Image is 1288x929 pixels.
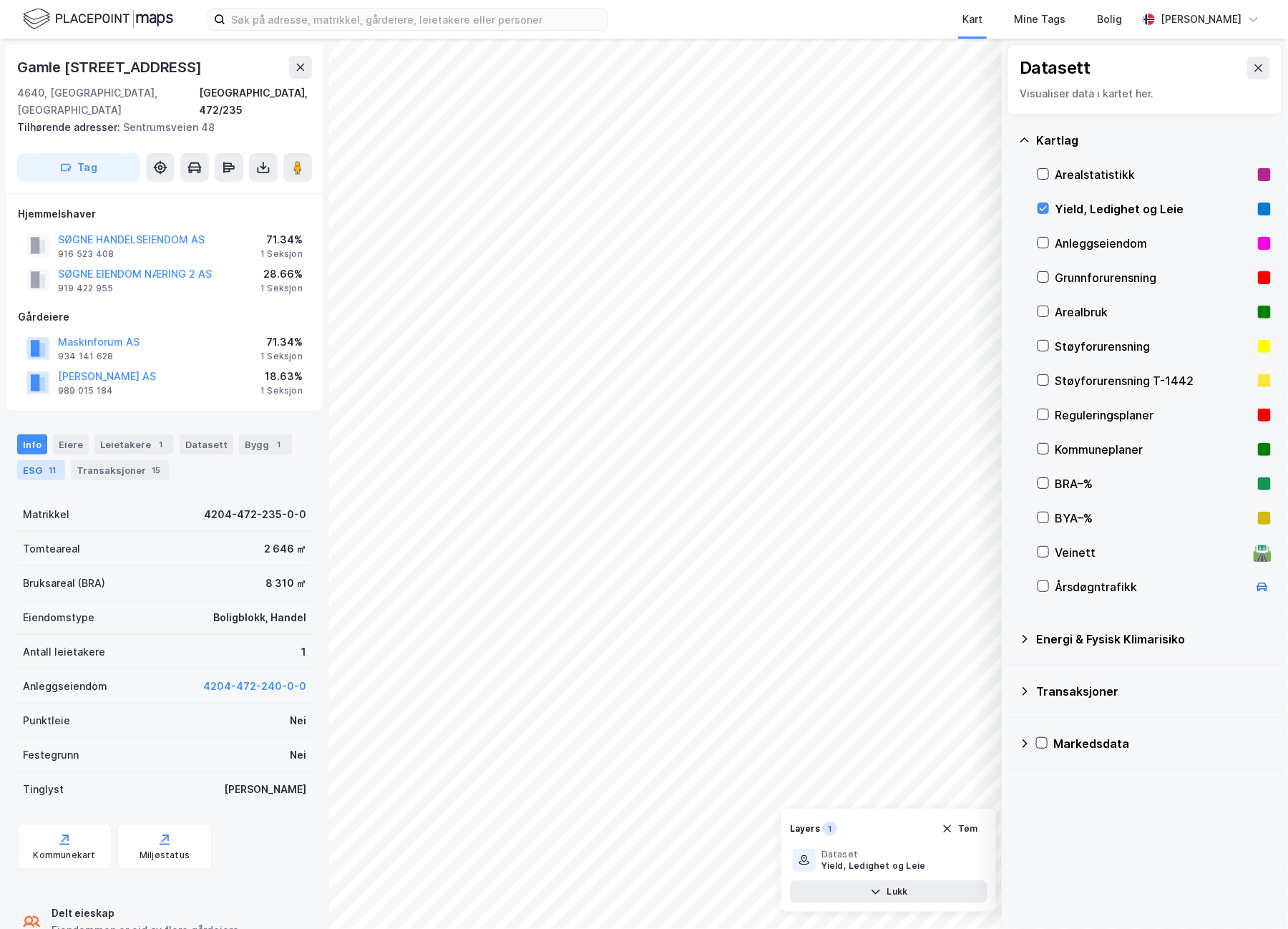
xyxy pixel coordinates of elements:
div: Datasett [1020,57,1091,79]
button: 4204-472-240-0-0 [203,678,306,695]
div: 15 [149,463,163,477]
div: Miljøstatus [140,850,190,861]
div: Støyforurensning [1055,338,1252,355]
div: Arealstatistikk [1055,166,1252,183]
div: Hjemmelshaver [18,205,311,223]
div: Yield, Ledighet og Leie [1055,200,1252,218]
div: Kartlag [1036,132,1271,149]
div: Markedsdata [1053,735,1271,752]
div: Transaksjoner [71,460,169,480]
div: 4204-472-235-0-0 [204,506,306,523]
div: 989 015 184 [58,385,113,397]
div: Årsdøgntrafikk [1055,578,1248,595]
div: Kontrollprogram for chat [1216,860,1288,929]
div: 71.34% [260,231,303,248]
div: Energi & Fysisk Klimarisiko [1036,631,1271,648]
div: Delt eieskap [52,905,239,922]
div: Matrikkel [23,506,69,523]
div: Bolig [1097,11,1122,28]
div: Info [17,434,47,454]
div: Tomteareal [23,540,80,558]
div: Gamle [STREET_ADDRESS] [17,56,205,79]
div: Punktleie [23,712,70,729]
button: Tøm [932,817,987,840]
div: 1 [823,822,837,836]
div: Transaksjoner [1036,683,1271,700]
div: Tinglyst [23,781,64,798]
div: Veinett [1055,544,1248,561]
div: 28.66% [260,266,303,283]
div: Visualiser data i kartet her. [1020,85,1270,102]
div: Sentrumsveien 48 [17,119,301,136]
div: Nei [290,712,306,729]
div: Støyforurensning T-1442 [1055,372,1252,389]
div: 1 Seksjon [260,248,303,260]
div: Bruksareal (BRA) [23,575,105,592]
div: Leietakere [94,434,174,454]
div: Kommunekart [33,850,95,861]
div: 2 646 ㎡ [264,540,306,558]
button: Lukk [790,880,987,903]
div: 916 523 408 [58,248,114,260]
div: Anleggseiendom [23,678,107,695]
div: Gårdeiere [18,308,311,326]
div: Boligblokk, Handel [213,609,306,626]
div: Bygg [239,434,292,454]
div: Anleggseiendom [1055,235,1252,252]
div: 919 422 955 [58,283,113,294]
div: 8 310 ㎡ [265,575,306,592]
div: 1 [272,437,286,452]
iframe: Chat Widget [1216,860,1288,929]
div: Festegrunn [23,746,79,764]
div: BRA–% [1055,475,1252,492]
div: 1 Seksjon [260,351,303,362]
div: Eiere [53,434,89,454]
div: 11 [45,463,59,477]
div: 934 141 628 [58,351,113,362]
div: Grunnforurensning [1055,269,1252,286]
div: Kommuneplaner [1055,441,1252,458]
div: Arealbruk [1055,303,1252,321]
div: Mine Tags [1014,11,1065,28]
div: [PERSON_NAME] [224,781,306,798]
div: [GEOGRAPHIC_DATA], 472/235 [199,84,312,119]
div: Yield, Ledighet og Leie [821,860,926,872]
div: 🛣️ [1253,543,1272,562]
div: 1 [301,643,306,661]
div: Datasett [180,434,233,454]
div: 4640, [GEOGRAPHIC_DATA], [GEOGRAPHIC_DATA] [17,84,199,119]
div: Antall leietakere [23,643,105,661]
img: logo.f888ab2527a4732fd821a326f86c7f29.svg [23,6,173,31]
div: Layers [790,823,820,835]
div: Kart [962,11,982,28]
div: 1 Seksjon [260,283,303,294]
div: Eiendomstype [23,609,94,626]
div: ESG [17,460,65,480]
span: Tilhørende adresser: [17,121,123,133]
div: BYA–% [1055,510,1252,527]
div: Dataset [821,849,926,860]
button: Tag [17,153,140,182]
div: Nei [290,746,306,764]
div: [PERSON_NAME] [1161,11,1242,28]
input: Søk på adresse, matrikkel, gårdeiere, leietakere eller personer [225,9,608,30]
div: 1 [154,437,168,452]
div: 18.63% [260,368,303,385]
div: Reguleringsplaner [1055,407,1252,424]
div: 71.34% [260,334,303,351]
div: 1 Seksjon [260,385,303,397]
